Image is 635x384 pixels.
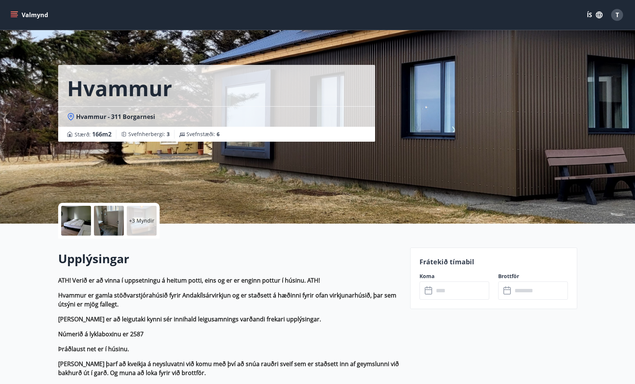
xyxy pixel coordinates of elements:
[583,8,607,22] button: ÍS
[217,130,220,138] span: 6
[58,360,399,377] strong: [PERSON_NAME] þarf að kveikja á neysluvatni við komu með því að snúa rauðri sveif sem er staðsett...
[67,74,172,102] h1: Hvammur
[58,330,144,338] strong: Númerið á lyklaboxinu er 2587
[186,130,220,138] span: Svefnstæði :
[129,217,154,224] p: +3 Myndir
[128,130,170,138] span: Svefnherbergi :
[167,130,170,138] span: 3
[92,130,111,138] span: 166 m2
[58,345,129,353] strong: Þráðlaust net er í húsinu.
[498,273,568,280] label: Brottför
[9,8,51,22] button: menu
[419,273,489,280] label: Koma
[58,251,401,267] h2: Upplýsingar
[75,130,111,139] span: Stærð :
[58,276,320,284] strong: ATH! Verið er að vinna í uppsetningu á heitum potti, eins og er er enginn pottur í húsinu. ATH!
[419,257,568,267] p: Frátekið tímabil
[58,315,321,323] strong: [PERSON_NAME] er að leigutaki kynni sér innihald leigusamnings varðandi frekari upplýsingar.
[608,6,626,24] button: T
[76,113,155,121] span: Hvammur - 311 Borgarnesi
[616,11,619,19] span: T
[58,291,396,308] strong: Hvammur er gamla stöðvarstjórahúsið fyrir Andakílsárvirkjun og er staðsett á hæðinni fyrir ofan v...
